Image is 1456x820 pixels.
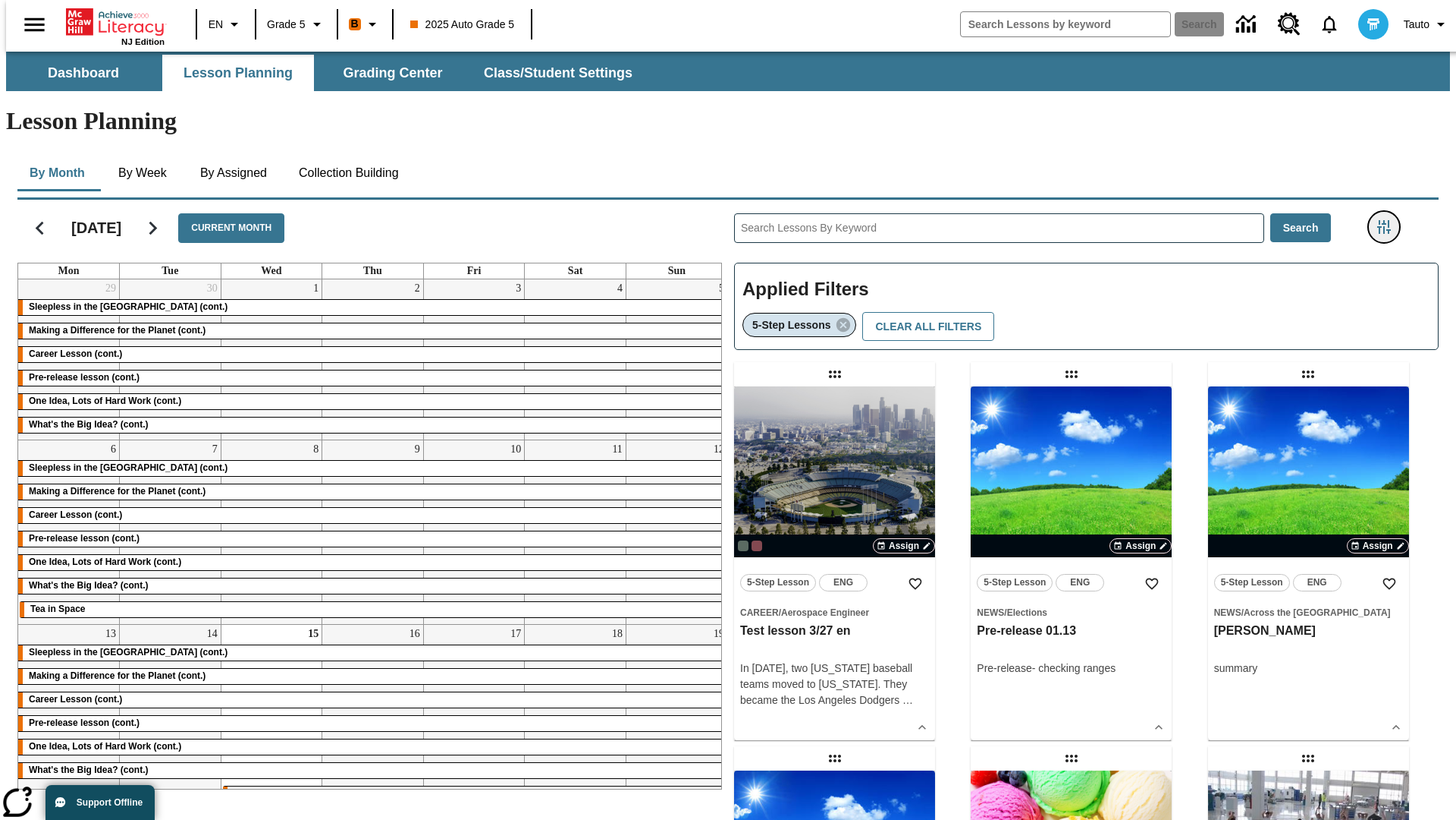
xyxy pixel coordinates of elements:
[221,440,322,624] td: October 8, 2025
[484,65,632,82] span: Class/Student Settings
[1398,11,1456,38] button: Profile/Settings
[1369,212,1399,242] button: Filters Side menu
[971,386,1172,740] div: lesson details
[1214,623,1403,639] h3: olga inkwell
[823,746,847,771] div: Draggable lesson: Ready step order
[472,55,645,91] button: Class/Student Settings
[1227,4,1269,46] a: Data Center
[133,209,172,248] button: Next
[614,279,626,298] a: October 4, 2025
[873,538,935,553] button: Assign Choose Dates
[752,541,762,551] div: OL 2025 Auto Grade 12
[29,301,227,312] span: Sleepless in the Animal Kingdom (cont.)
[310,279,322,298] a: October 1, 2025
[18,371,727,386] div: Pre-release lesson (cont.)
[1059,746,1084,771] div: Draggable lesson: Test regular lesson
[1221,575,1283,591] span: 5-Step Lesson
[162,55,314,91] button: Lesson Planning
[204,279,221,298] a: September 30, 2025
[735,214,1263,242] input: Search Lessons By Keyword
[1214,607,1241,618] span: News
[48,65,119,82] span: Dashboard
[287,155,411,191] button: Collection Building
[20,209,59,248] button: Previous
[317,55,469,91] button: Grading Center
[1363,539,1393,553] span: Assign
[833,575,853,591] span: ENG
[1376,570,1403,598] button: Add to Favorites
[29,419,149,430] span: What's the Big Idea? (cont.)
[1208,386,1409,740] div: lesson details
[609,440,625,459] a: October 11, 2025
[71,219,121,237] h2: [DATE]
[406,625,423,643] a: October 16, 2025
[752,319,830,331] span: 5-Step Lessons
[18,418,727,433] div: What's the Big Idea? (cont.)
[258,263,284,279] a: Wednesday
[1347,538,1409,553] button: Assign Choose Dates
[6,55,646,91] div: SubNavbar
[423,440,525,624] td: October 10, 2025
[310,440,322,459] a: October 8, 2025
[984,575,1046,591] span: 5-Step Lesson
[188,155,279,191] button: By Assigned
[29,533,140,544] span: Pre-release lesson (cont.)
[55,263,83,279] a: Monday
[18,484,727,500] div: Making a Difference for the Planet (cont.)
[66,7,165,37] a: Home
[45,785,155,820] button: Support Offline
[1241,607,1244,618] span: /
[29,694,122,705] span: Career Lesson (cont.)
[977,574,1053,591] button: 5-Step Lesson
[29,741,181,752] span: One Idea, Lots of Hard Work (cont.)
[18,645,727,661] div: Sleepless in the Animal Kingdom (cont.)
[6,52,1450,91] div: SubNavbar
[29,717,140,728] span: Pre-release lesson (cont.)
[209,17,223,33] span: EN
[740,604,929,620] span: Topic: Career/Aerospace Engineer
[823,362,847,386] div: Draggable lesson: Test lesson 3/27 en
[221,279,322,440] td: October 1, 2025
[1214,661,1403,676] div: summary
[711,625,727,643] a: October 19, 2025
[108,440,119,459] a: October 6, 2025
[18,508,727,523] div: Career Lesson (cont.)
[1059,362,1084,386] div: Draggable lesson: Pre-release 01.13
[734,386,935,740] div: lesson details
[12,2,57,47] button: Open side menu
[8,55,159,91] button: Dashboard
[121,37,165,46] span: NJ Edition
[360,263,385,279] a: Thursday
[779,607,781,618] span: /
[1147,716,1170,739] button: Show Details
[862,312,994,342] button: Clear All Filters
[20,602,726,617] div: Tea in Space
[178,213,284,243] button: Current Month
[66,5,165,46] div: Home
[18,531,727,547] div: Pre-release lesson (cont.)
[1293,574,1341,591] button: ENG
[716,279,727,298] a: October 5, 2025
[267,17,306,33] span: Grade 5
[1404,17,1429,33] span: Tauto
[322,440,424,624] td: October 9, 2025
[747,575,809,591] span: 5-Step Lesson
[961,12,1170,36] input: search field
[18,763,727,778] div: What's the Big Idea? (cont.)
[30,604,85,614] span: Tea in Space
[102,625,119,643] a: October 13, 2025
[902,694,913,706] span: …
[1349,5,1398,44] button: Select a new avatar
[29,647,227,658] span: Sleepless in the Animal Kingdom (cont.)
[738,541,748,551] span: OL 2025 Auto Grade 6
[740,661,929,708] div: In [DATE], two [US_STATE] baseball teams moved to [US_STATE]. They became the Los Angeles Dodgers
[29,509,122,520] span: Career Lesson (cont.)
[977,623,1166,639] h3: Pre-release 01.13
[18,716,727,731] div: Pre-release lesson (cont.)
[18,579,727,594] div: What's the Big Idea? (cont.)
[977,607,1004,618] span: News
[1138,570,1166,598] button: Add to Favorites
[1296,362,1320,386] div: Draggable lesson: olga inkwell
[902,570,929,598] button: Add to Favorites
[1358,9,1389,39] img: avatar image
